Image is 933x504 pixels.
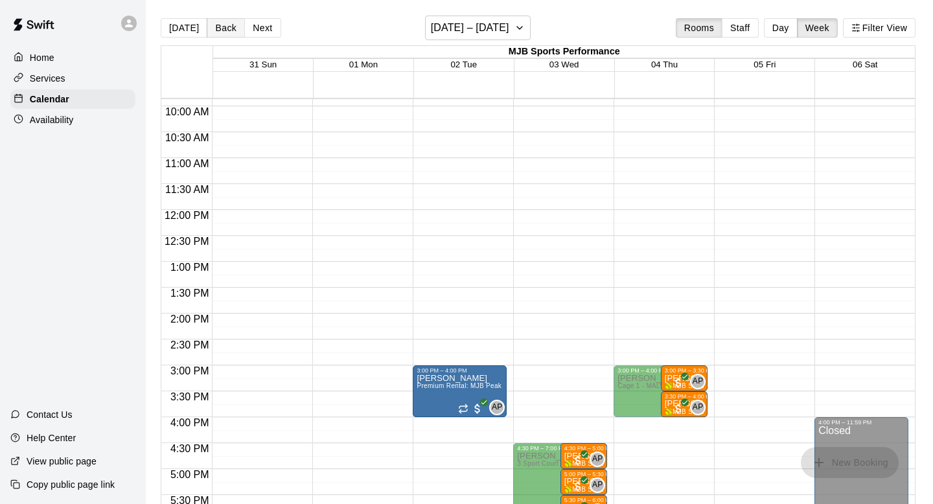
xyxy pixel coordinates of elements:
[672,402,685,415] span: All customers have paid
[571,480,584,493] span: All customers have paid
[162,158,213,169] span: 11:00 AM
[30,51,54,64] p: Home
[549,60,579,69] button: 03 Wed
[10,48,135,67] a: Home
[431,19,509,37] h6: [DATE] – [DATE]
[564,486,822,493] span: 🥎MJB Softball - Private Lesson - 30 Minute - [GEOGRAPHIC_DATA] LOCATION🥎
[843,18,916,38] button: Filter View
[754,60,776,69] button: 05 Fri
[30,113,74,126] p: Availability
[665,393,718,400] div: 3:30 PM – 4:00 PM
[244,18,281,38] button: Next
[471,402,484,415] span: All customers have paid
[167,469,213,480] span: 5:00 PM
[167,365,213,376] span: 3:00 PM
[617,382,743,389] span: Cage 1 - MALVERN, Cage 2 - MALVERN
[167,314,213,325] span: 2:00 PM
[592,453,603,466] span: AP
[249,60,277,69] button: 31 Sun
[417,367,470,374] div: 3:00 PM – 4:00 PM
[564,471,617,477] div: 5:00 PM – 5:30 PM
[661,365,708,391] div: 3:00 PM – 3:30 PM: Josie Flynn
[665,367,718,374] div: 3:00 PM – 3:30 PM
[690,374,706,389] div: Alexa Peterson
[10,89,135,109] a: Calendar
[676,18,722,38] button: Rooms
[10,110,135,130] a: Availability
[661,391,708,417] div: 3:30 PM – 4:00 PM: Brynn Conlin
[690,400,706,415] div: Alexa Peterson
[167,417,213,428] span: 4:00 PM
[167,391,213,402] span: 3:30 PM
[560,469,607,495] div: 5:00 PM – 5:30 PM: Sammi Williams
[162,106,213,117] span: 10:00 AM
[27,431,76,444] p: Help Center
[617,367,671,374] div: 3:00 PM – 4:00 PM
[417,382,610,389] span: Premium Rental: MJB Peak Performance Gym & Fitness Room
[672,376,685,389] span: All customers have paid
[167,262,213,273] span: 1:00 PM
[853,60,878,69] button: 06 Sat
[167,288,213,299] span: 1:30 PM
[695,374,706,389] span: Alexa Peterson
[162,184,213,195] span: 11:30 AM
[595,452,605,467] span: Alexa Peterson
[797,18,838,38] button: Week
[161,18,207,38] button: [DATE]
[30,93,69,106] p: Calendar
[425,16,531,40] button: [DATE] – [DATE]
[695,400,706,415] span: Alexa Peterson
[801,456,899,467] span: You don't have the permission to add bookings
[693,375,704,388] span: AP
[614,365,693,417] div: 3:00 PM – 4:00 PM: Available
[489,400,505,415] div: Alexa Peterson
[492,401,503,414] span: AP
[161,236,212,247] span: 12:30 PM
[590,477,605,493] div: Alexa Peterson
[167,443,213,454] span: 4:30 PM
[458,404,468,414] span: Recurring event
[213,46,915,58] div: MJB Sports Performance
[595,477,605,493] span: Alexa Peterson
[413,365,507,417] div: 3:00 PM – 4:00 PM: Alex Podehl
[10,69,135,88] a: Services
[564,445,617,452] div: 4:30 PM – 5:00 PM
[665,408,923,415] span: 🥎MJB Softball - Private Lesson - 30 Minute - [GEOGRAPHIC_DATA] LOCATION🥎
[27,478,115,491] p: Copy public page link
[27,455,97,468] p: View public page
[494,400,505,415] span: Alexa Peterson
[162,132,213,143] span: 10:30 AM
[564,497,617,503] div: 5:30 PM – 6:00 PM
[564,460,822,467] span: 🥎MJB Softball - Private Lesson - 30 Minute - [GEOGRAPHIC_DATA] LOCATION🥎
[592,479,603,492] span: AP
[450,60,477,69] button: 02 Tue
[207,18,245,38] button: Back
[27,408,73,421] p: Contact Us
[764,18,798,38] button: Day
[517,445,570,452] div: 4:30 PM – 7:00 PM
[722,18,759,38] button: Staff
[161,210,212,221] span: 12:00 PM
[651,60,678,69] button: 04 Thu
[349,60,378,69] button: 01 Mon
[590,452,605,467] div: Alexa Peterson
[571,454,584,467] span: All customers have paid
[167,339,213,350] span: 2:30 PM
[818,419,875,426] div: 4:00 PM – 11:59 PM
[693,401,704,414] span: AP
[665,382,923,389] span: 🥎MJB Softball - Private Lesson - 30 Minute - [GEOGRAPHIC_DATA] LOCATION🥎
[30,72,65,85] p: Services
[560,443,607,469] div: 4:30 PM – 5:00 PM: Alexa Gorelli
